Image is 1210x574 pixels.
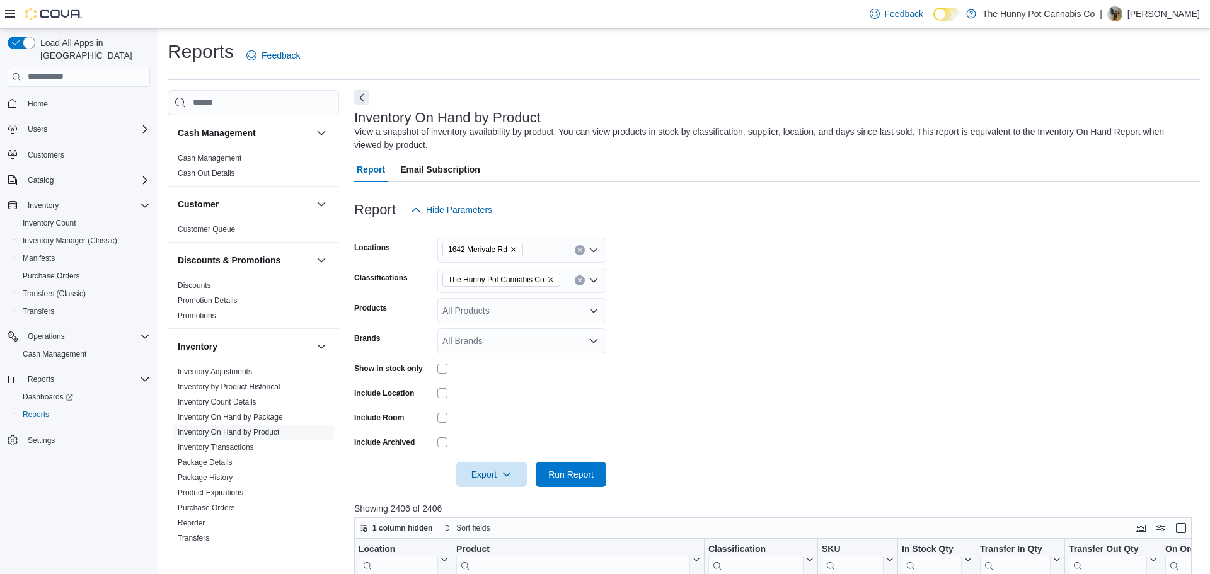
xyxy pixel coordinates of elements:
[178,198,311,210] button: Customer
[168,39,234,64] h1: Reports
[23,432,150,448] span: Settings
[354,110,541,125] h3: Inventory On Hand by Product
[178,311,216,320] a: Promotions
[178,488,243,497] a: Product Expirations
[28,99,48,109] span: Home
[1100,6,1102,21] p: |
[439,520,495,536] button: Sort fields
[28,175,54,185] span: Catalog
[589,245,599,255] button: Open list of options
[314,125,329,141] button: Cash Management
[18,215,150,231] span: Inventory Count
[178,518,205,528] span: Reorder
[178,503,235,513] span: Purchase Orders
[1173,520,1189,536] button: Enter fullscreen
[23,236,117,246] span: Inventory Manager (Classic)
[18,286,91,301] a: Transfers (Classic)
[3,370,155,388] button: Reports
[354,388,414,398] label: Include Location
[23,372,59,387] button: Reports
[3,120,155,138] button: Users
[178,428,279,437] a: Inventory On Hand by Product
[178,154,241,163] a: Cash Management
[354,273,408,283] label: Classifications
[354,437,415,447] label: Include Archived
[18,347,91,362] a: Cash Management
[3,171,155,189] button: Catalog
[354,413,404,423] label: Include Room
[178,427,279,437] span: Inventory On Hand by Product
[178,382,280,391] a: Inventory by Product Historical
[178,473,233,482] a: Package History
[178,503,235,512] a: Purchase Orders
[178,397,256,407] span: Inventory Count Details
[1153,520,1168,536] button: Display options
[18,389,150,405] span: Dashboards
[18,233,122,248] a: Inventory Manager (Classic)
[23,289,86,299] span: Transfers (Classic)
[23,122,52,137] button: Users
[23,253,55,263] span: Manifests
[314,197,329,212] button: Customer
[18,268,150,284] span: Purchase Orders
[3,95,155,113] button: Home
[3,146,155,164] button: Customers
[178,412,283,422] span: Inventory On Hand by Package
[442,273,560,287] span: The Hunny Pot Cannabis Co
[178,457,233,468] span: Package Details
[28,150,64,160] span: Customers
[708,543,804,555] div: Classification
[575,245,585,255] button: Clear input
[178,367,252,377] span: Inventory Adjustments
[23,218,76,228] span: Inventory Count
[178,443,254,452] a: Inventory Transactions
[23,271,80,281] span: Purchase Orders
[178,398,256,406] a: Inventory Count Details
[18,389,78,405] a: Dashboards
[178,413,283,422] a: Inventory On Hand by Package
[8,89,150,483] nav: Complex example
[456,543,690,555] div: Product
[354,243,390,253] label: Locations
[314,339,329,354] button: Inventory
[982,6,1095,21] p: The Hunny Pot Cannabis Co
[168,151,339,186] div: Cash Management
[456,462,527,487] button: Export
[178,254,311,267] button: Discounts & Promotions
[23,433,60,448] a: Settings
[1107,6,1122,21] div: Dennis Martin
[178,153,241,163] span: Cash Management
[168,364,339,551] div: Inventory
[23,96,150,112] span: Home
[28,374,54,384] span: Reports
[13,302,155,320] button: Transfers
[178,519,205,527] a: Reorder
[25,8,82,20] img: Cova
[178,127,256,139] h3: Cash Management
[28,200,59,210] span: Inventory
[355,520,437,536] button: 1 column hidden
[885,8,923,20] span: Feedback
[178,168,235,178] span: Cash Out Details
[23,329,70,344] button: Operations
[354,202,396,217] h3: Report
[178,488,243,498] span: Product Expirations
[13,388,155,406] a: Dashboards
[18,215,81,231] a: Inventory Count
[18,268,85,284] a: Purchase Orders
[23,147,150,163] span: Customers
[23,96,53,112] a: Home
[178,473,233,483] span: Package History
[178,533,209,543] span: Transfers
[178,280,211,290] span: Discounts
[178,382,280,392] span: Inventory by Product Historical
[23,329,150,344] span: Operations
[23,173,59,188] button: Catalog
[354,364,423,374] label: Show in stock only
[178,311,216,321] span: Promotions
[28,331,65,342] span: Operations
[589,336,599,346] button: Open list of options
[178,169,235,178] a: Cash Out Details
[178,367,252,376] a: Inventory Adjustments
[18,251,60,266] a: Manifests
